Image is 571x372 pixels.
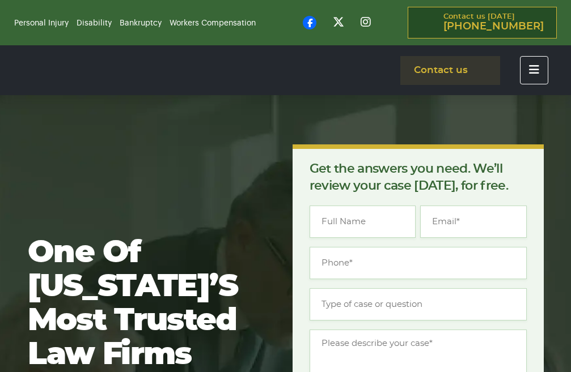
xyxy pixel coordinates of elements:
a: Workers Compensation [170,19,256,27]
span: [PHONE_NUMBER] [443,21,544,32]
h1: One of [US_STATE]’s most trusted law firms [28,236,256,372]
input: Email* [420,206,527,238]
a: Personal Injury [14,19,69,27]
input: Full Name [310,206,416,238]
a: Bankruptcy [120,19,162,27]
input: Type of case or question [310,288,527,320]
a: Contact us [400,56,500,85]
button: Toggle navigation [520,56,548,84]
a: Contact us [DATE][PHONE_NUMBER] [408,7,557,39]
a: Disability [77,19,112,27]
input: Phone* [310,247,527,279]
img: logo [14,52,139,88]
p: Get the answers you need. We’ll review your case [DATE], for free. [310,160,527,194]
p: Contact us [DATE] [443,13,544,32]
